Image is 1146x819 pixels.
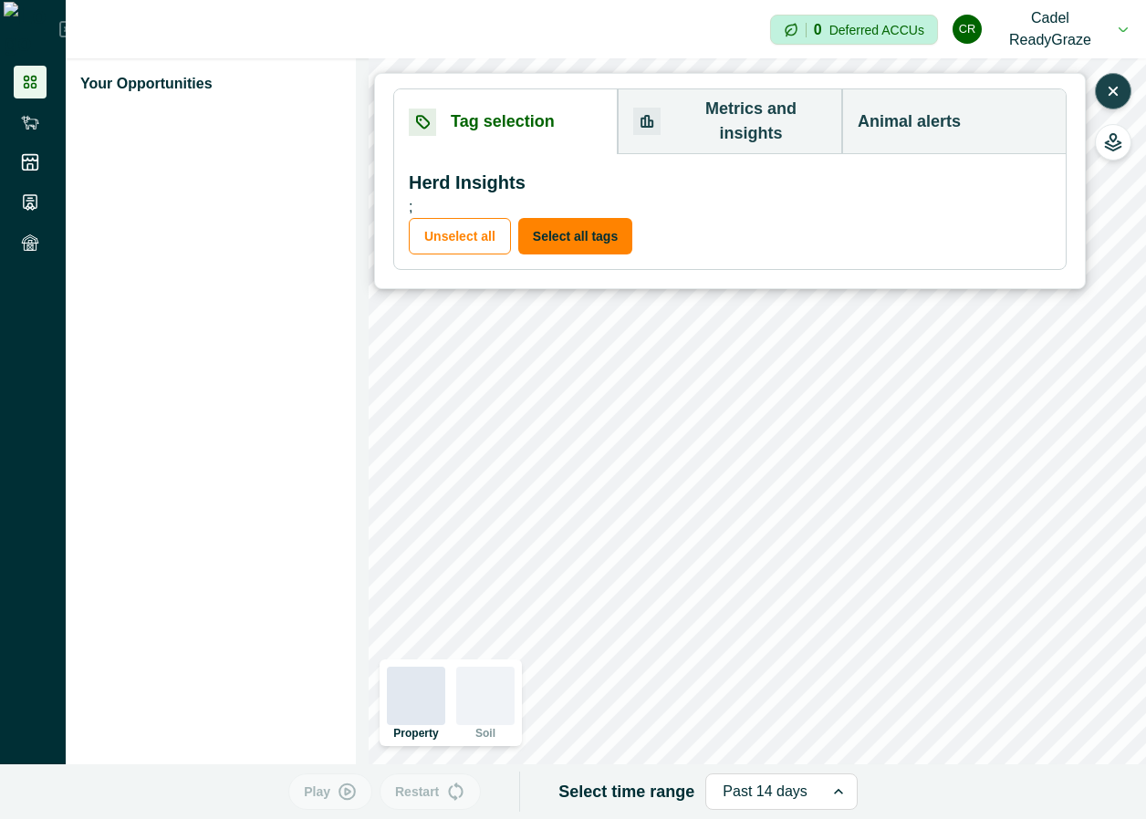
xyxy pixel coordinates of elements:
p: Soil [475,728,495,739]
button: Tag selection [394,89,618,154]
p: Deferred ACCUs [829,23,924,36]
p: Property [393,728,438,739]
p: Play [304,783,330,802]
p: Select time range [558,780,694,804]
p: Herd Insights [409,169,1051,196]
img: Logo [4,2,59,57]
button: Select all tags [518,218,632,254]
button: Unselect all [409,218,511,254]
button: Restart [380,773,481,810]
button: Play [288,773,372,810]
p: 0 [814,23,822,37]
button: Animal alerts [842,89,1066,154]
p: Your Opportunities [80,73,213,95]
p: Restart [395,783,439,802]
div: ; [394,154,1066,269]
button: Metrics and insights [618,89,842,154]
